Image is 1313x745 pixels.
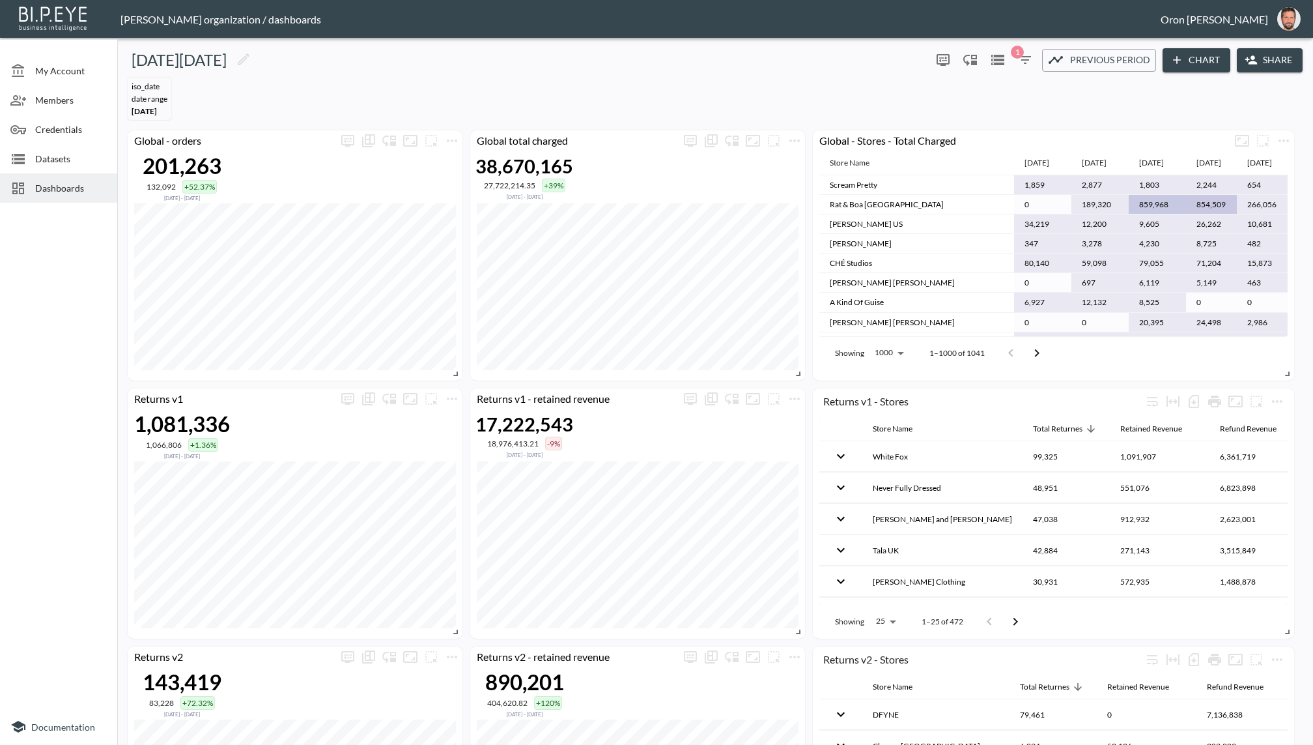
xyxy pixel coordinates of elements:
[819,254,1014,273] td: CHÉ Studios
[1110,535,1209,566] th: 271,143
[784,388,805,409] span: Chart settings
[1024,340,1050,366] button: Go to next page
[442,130,462,151] span: Chart settings
[180,696,215,710] div: +72.32%
[1107,679,1169,695] div: Retained Revenue
[236,51,251,67] svg: Edit
[1237,293,1288,312] td: 0
[1014,313,1071,332] td: 0
[819,332,1014,352] td: Marrkt
[1186,313,1237,332] td: 24,498
[1237,175,1288,195] td: 654
[1014,332,1071,352] td: 4,996
[819,151,1014,175] th: Store Name
[830,570,852,592] button: expand row
[701,647,722,667] div: Show chart as table
[400,388,421,409] button: Fullscreen
[823,395,1142,407] div: Returns v1 - Stores
[784,130,805,151] span: Chart settings
[862,504,1023,534] th: Lucy and Yak
[1225,649,1246,670] button: Fullscreen
[1209,535,1304,566] th: 3,515,849
[862,598,1023,628] th: Montirex
[1209,473,1304,503] th: 6,823,898
[1163,48,1230,72] button: Chart
[358,130,379,151] div: Show chart as table
[1220,421,1277,437] div: Refund Revenue
[960,50,981,70] div: Enable/disable chart dragging
[830,703,852,725] button: expand row
[1110,504,1209,534] th: 912,932
[1120,421,1199,437] span: Retained Revenue
[1071,151,1129,175] th: [DATE]
[1014,195,1071,214] td: 0
[146,440,182,450] div: 1,066,806
[1014,234,1071,254] td: 347
[722,130,742,151] div: Enable/disable chart dragging
[1129,332,1186,352] td: 27,855
[337,388,358,409] span: Display settings
[819,313,1014,332] td: [PERSON_NAME] [PERSON_NAME]
[680,130,701,151] span: Display settings
[1209,441,1304,472] th: 6,361,719
[475,192,573,200] div: Compared to Nov 18, 2024 - Apr 01, 2025
[545,437,562,450] div: -9%
[1183,391,1204,412] div: Number of rows selected for download: 472
[835,347,864,358] p: Showing
[31,722,95,733] span: Documentation
[1163,649,1183,670] div: Toggle table layout between fixed and auto (default: auto)
[1204,391,1225,412] div: Print
[534,696,562,710] div: +120%
[442,130,462,151] button: more
[830,602,852,624] button: expand row
[742,647,763,667] button: Fullscreen
[763,647,784,667] button: more
[1142,391,1163,412] div: Wrap text
[1071,214,1129,234] td: 12,200
[722,388,742,409] div: Enable/disable chart dragging
[784,388,805,409] button: more
[1129,273,1186,293] td: 6,119
[763,130,784,151] button: more
[680,388,701,409] span: Display settings
[835,616,864,627] p: Showing
[1207,679,1280,695] span: Refund Revenue
[862,473,1023,503] th: Never Fully Dressed
[1110,441,1209,472] th: 1,091,907
[929,347,985,358] p: 1–1000 of 1041
[1023,504,1110,534] th: 47,038
[1023,473,1110,503] th: 48,951
[1186,195,1237,214] td: 854,509
[1277,7,1301,31] img: f7df4f0b1e237398fe25aedd0497c453
[1120,421,1182,437] div: Retained Revenue
[1129,234,1186,254] td: 4,230
[873,421,929,437] span: Store Name
[1237,273,1288,293] td: 463
[1129,313,1186,332] td: 20,395
[933,50,953,70] button: more
[132,106,157,116] span: [DATE]
[132,94,167,104] div: DATE RANGE
[487,698,528,708] div: 404,620.82
[873,679,912,695] div: Store Name
[1267,649,1288,670] button: more
[1237,313,1288,332] td: 2,986
[134,411,230,437] div: 1,081,336
[475,413,573,435] div: 17,222,543
[1183,649,1204,670] div: Number of rows selected for download: 209
[1014,254,1071,273] td: 80,140
[1237,214,1288,234] td: 10,681
[1129,175,1186,195] td: 1,803
[742,388,763,409] button: Fullscreen
[1186,293,1237,312] td: 0
[470,392,680,405] div: Returns v1 - retained revenue
[1246,652,1267,664] span: Attach chart to a group
[379,388,400,409] div: Enable/disable chart dragging
[1011,46,1024,59] span: 1
[442,647,462,667] span: Chart settings
[1163,391,1183,412] div: Toggle table layout between fixed and auto (default: auto)
[1070,52,1150,68] span: Previous period
[182,180,217,194] div: +52.37%
[1267,391,1288,412] span: Chart settings
[1267,391,1288,412] button: more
